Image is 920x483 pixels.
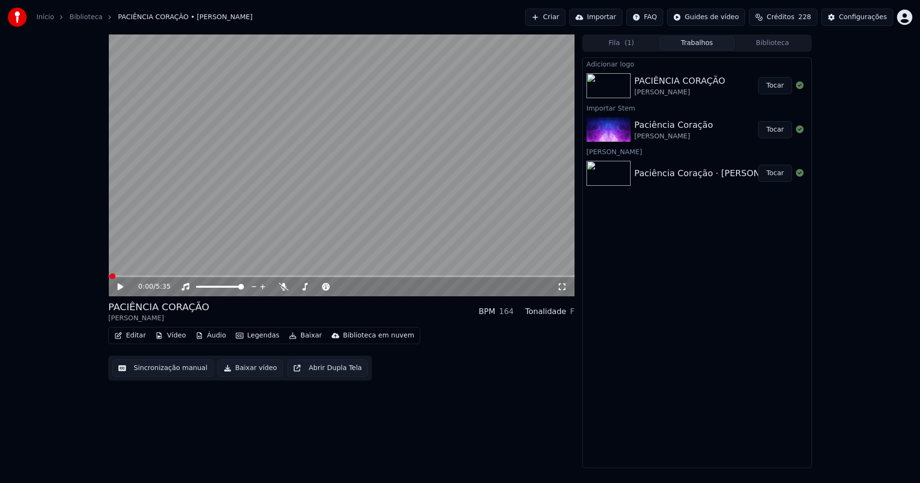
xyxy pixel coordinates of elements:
div: Biblioteca em nuvem [343,331,414,340]
button: Sincronização manual [112,359,214,377]
span: 5:35 [156,282,171,292]
a: Início [36,12,54,22]
div: Paciência Coração · [PERSON_NAME] [634,167,793,180]
button: Configurações [821,9,893,26]
img: youka [8,8,27,27]
div: [PERSON_NAME] [634,88,725,97]
div: Importar Stem [583,102,811,113]
div: PACIÊNCIA CORAÇÃO [108,300,209,314]
span: PACIÊNCIA CORAÇÃO • [PERSON_NAME] [118,12,253,22]
button: Tocar [758,77,792,94]
div: Tonalidade [525,306,566,317]
button: Abrir Dupla Tela [287,359,368,377]
button: Biblioteca [735,36,810,50]
div: / [138,282,161,292]
div: BPM [479,306,495,317]
button: Baixar vídeo [218,359,283,377]
div: Configurações [839,12,887,22]
button: Editar [111,329,149,342]
div: [PERSON_NAME] [634,132,713,141]
div: Adicionar logo [583,58,811,69]
button: Créditos228 [749,9,817,26]
button: Vídeo [151,329,190,342]
button: Áudio [192,329,230,342]
a: Biblioteca [69,12,103,22]
button: Baixar [285,329,326,342]
span: 228 [798,12,811,22]
button: Trabalhos [659,36,735,50]
button: Legendas [232,329,283,342]
div: Paciência Coração [634,118,713,132]
nav: breadcrumb [36,12,253,22]
span: 0:00 [138,282,153,292]
div: 164 [499,306,514,317]
button: Tocar [758,121,792,138]
span: ( 1 ) [624,38,634,48]
div: F [570,306,575,317]
button: Importar [569,9,622,26]
button: Tocar [758,165,792,182]
button: Criar [525,9,565,26]
button: FAQ [626,9,663,26]
div: [PERSON_NAME] [108,314,209,323]
button: Guides de vídeo [667,9,745,26]
div: PACIÊNCIA CORAÇÃO [634,74,725,88]
span: Créditos [767,12,794,22]
button: Fila [584,36,659,50]
div: [PERSON_NAME] [583,146,811,157]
